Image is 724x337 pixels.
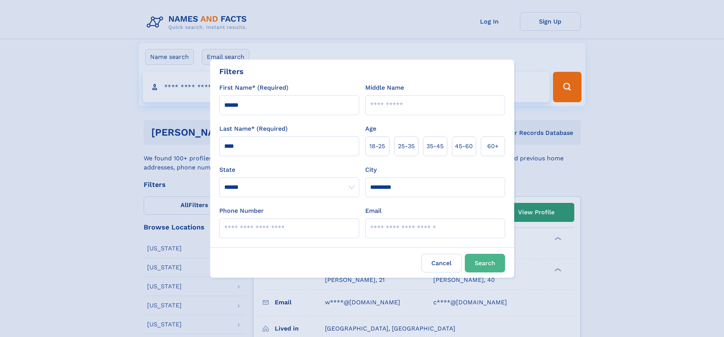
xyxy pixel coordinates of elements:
[369,142,385,151] span: 18‑25
[365,83,404,92] label: Middle Name
[365,206,382,215] label: Email
[365,124,376,133] label: Age
[219,165,359,174] label: State
[398,142,415,151] span: 25‑35
[219,124,288,133] label: Last Name* (Required)
[455,142,473,151] span: 45‑60
[219,206,264,215] label: Phone Number
[487,142,499,151] span: 60+
[465,254,505,272] button: Search
[426,142,444,151] span: 35‑45
[219,83,288,92] label: First Name* (Required)
[365,165,377,174] label: City
[219,66,244,77] div: Filters
[421,254,462,272] label: Cancel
